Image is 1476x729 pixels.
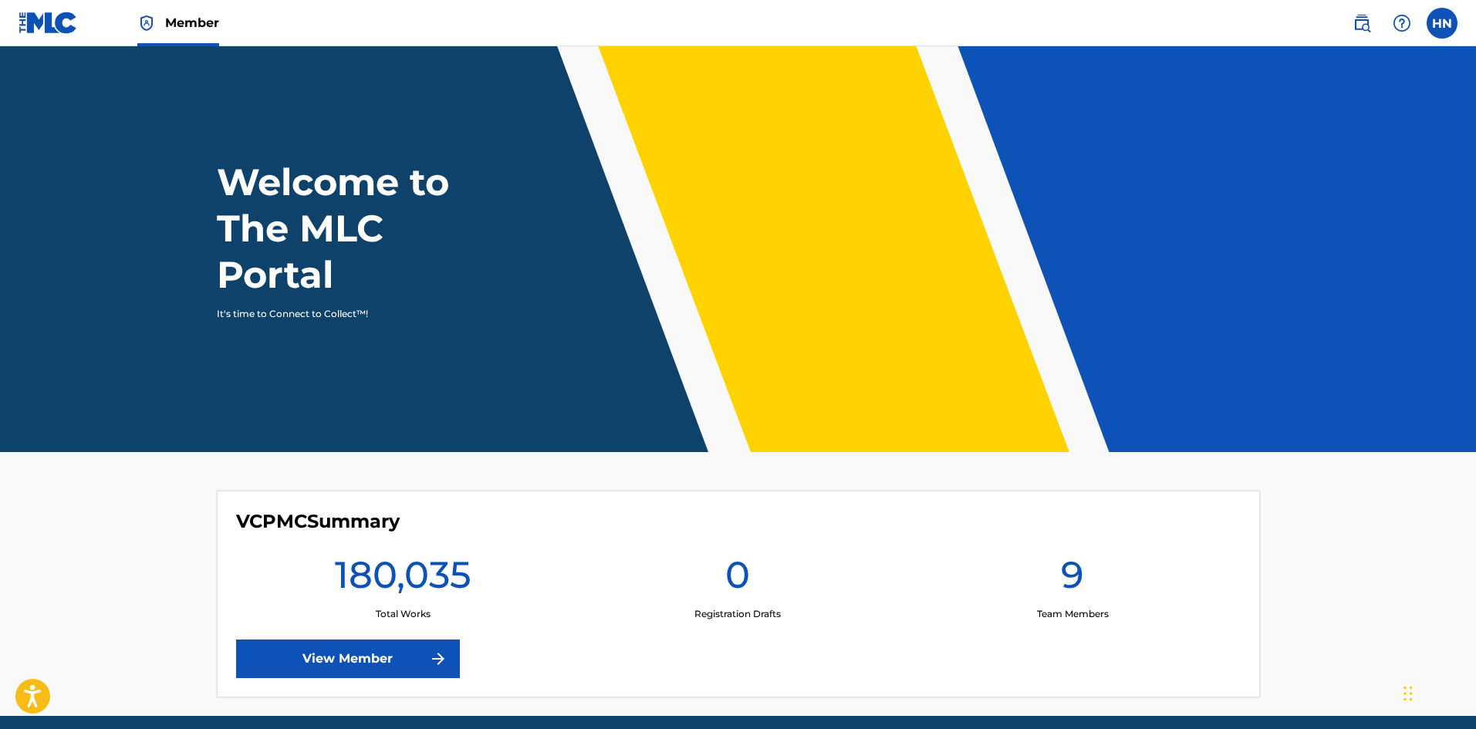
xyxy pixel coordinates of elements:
[1393,14,1411,32] img: help
[19,12,78,34] img: MLC Logo
[236,510,400,533] h4: VCPMC
[1346,8,1377,39] a: Public Search
[217,159,505,298] h1: Welcome to The MLC Portal
[725,552,750,607] h1: 0
[429,650,448,668] img: f7272a7cc735f4ea7f67.svg
[1399,655,1476,729] iframe: Chat Widget
[1403,670,1413,717] div: Drag
[165,14,219,32] span: Member
[694,607,781,621] p: Registration Drafts
[1386,8,1417,39] div: Help
[137,14,156,32] img: Top Rightsholder
[236,640,460,678] a: View Member
[335,552,471,607] h1: 180,035
[1427,8,1457,39] div: User Menu
[217,307,485,321] p: It's time to Connect to Collect™!
[1061,552,1084,607] h1: 9
[1353,14,1371,32] img: search
[1037,607,1109,621] p: Team Members
[376,607,431,621] p: Total Works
